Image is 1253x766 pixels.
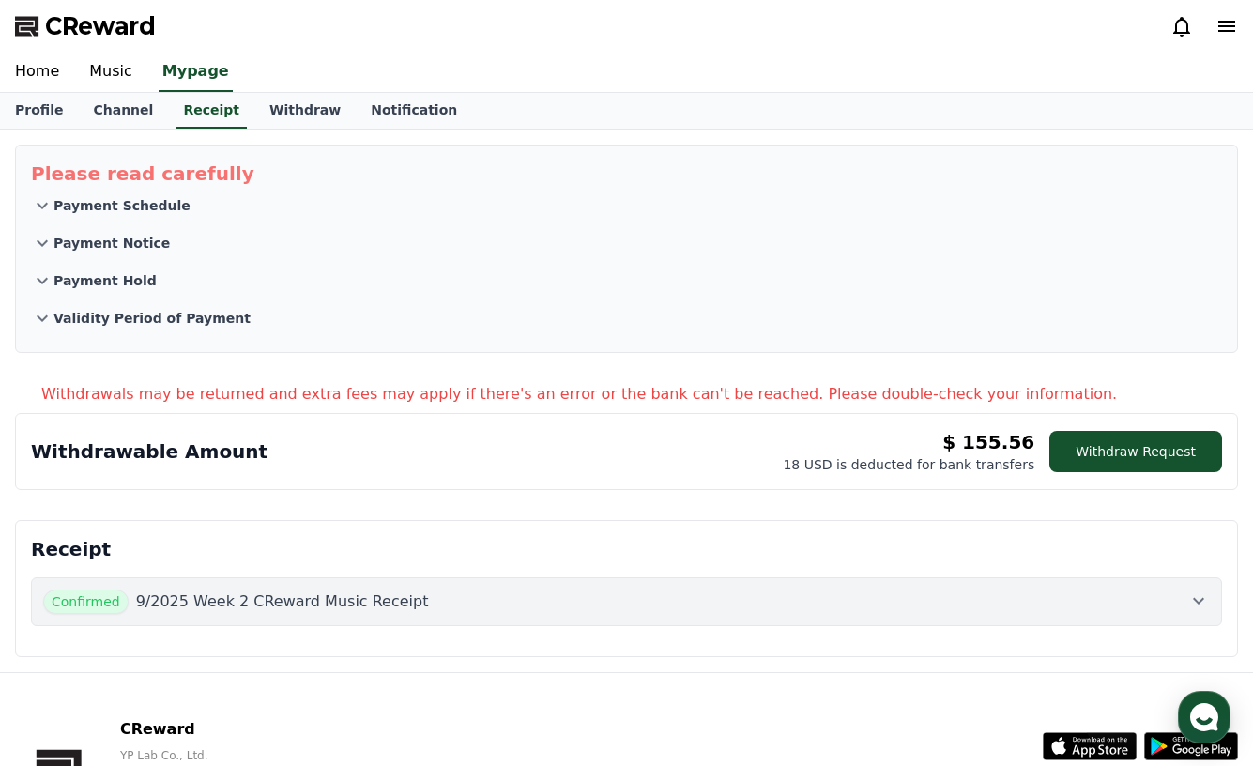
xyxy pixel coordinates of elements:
p: Validity Period of Payment [53,309,251,328]
a: CReward [15,11,156,41]
a: Mypage [159,53,233,92]
p: Withdrawable Amount [31,438,267,465]
a: Withdraw [254,93,356,129]
a: Settings [242,595,360,642]
a: Notification [356,93,472,129]
p: Payment Hold [53,271,157,290]
span: Confirmed [43,590,129,614]
span: CReward [45,11,156,41]
p: $ 155.56 [942,429,1034,455]
p: Payment Notice [53,234,170,253]
p: YP Lab Co., Ltd. [120,748,435,763]
p: 9/2025 Week 2 CReward Music Receipt [136,590,429,613]
p: Please read carefully [31,161,1222,187]
button: Payment Notice [31,224,1222,262]
span: Settings [278,623,324,638]
span: Home [48,623,81,638]
p: 18 USD is deducted for bank transfers [783,455,1034,474]
button: Payment Schedule [31,187,1222,224]
p: Receipt [31,536,1222,562]
p: CReward [120,718,435,741]
button: Validity Period of Payment [31,299,1222,337]
button: Withdraw Request [1049,431,1222,472]
a: Channel [78,93,168,129]
p: Withdrawals may be returned and extra fees may apply if there's an error or the bank can't be rea... [41,383,1238,406]
a: Messages [124,595,242,642]
button: Payment Hold [31,262,1222,299]
a: Home [6,595,124,642]
span: Messages [156,624,211,639]
a: Music [74,53,147,92]
a: Receipt [176,93,247,129]
button: Confirmed 9/2025 Week 2 CReward Music Receipt [31,577,1222,626]
p: Payment Schedule [53,196,191,215]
